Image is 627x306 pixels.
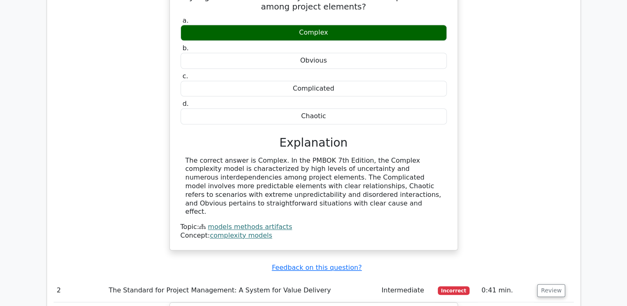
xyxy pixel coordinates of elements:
[378,279,434,302] td: Intermediate
[181,108,447,124] div: Chaotic
[183,16,189,24] span: a.
[181,231,447,240] div: Concept:
[183,44,189,52] span: b.
[181,223,447,231] div: Topic:
[186,157,442,217] div: The correct answer is Complex. In the PMBOK 7th Edition, the Complex complexity model is characte...
[478,279,534,302] td: 0:41 min.
[210,231,272,239] a: complexity models
[106,279,378,302] td: The Standard for Project Management: A System for Value Delivery
[181,25,447,41] div: Complex
[186,136,442,150] h3: Explanation
[438,286,470,294] span: Incorrect
[181,81,447,97] div: Complicated
[537,284,565,297] button: Review
[183,72,188,80] span: c.
[181,53,447,69] div: Obvious
[272,264,362,271] a: Feedback on this question?
[54,279,106,302] td: 2
[208,223,292,231] a: models methods artifacts
[183,100,189,107] span: d.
